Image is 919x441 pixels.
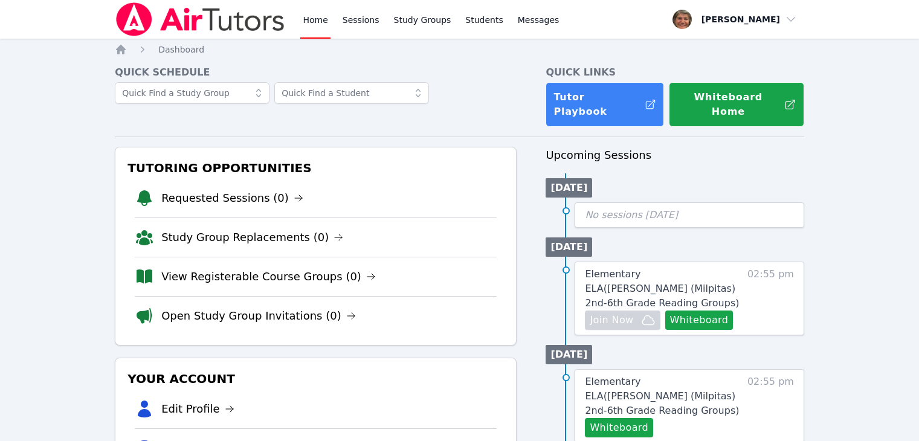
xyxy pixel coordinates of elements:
[161,190,303,207] a: Requested Sessions (0)
[115,65,517,80] h4: Quick Schedule
[115,82,269,104] input: Quick Find a Study Group
[546,82,664,127] a: Tutor Playbook
[546,178,592,198] li: [DATE]
[747,267,794,330] span: 02:55 pm
[585,268,739,309] span: Elementary ELA ( [PERSON_NAME] (Milpitas) 2nd-6th Grade Reading Groups )
[585,375,741,418] a: Elementary ELA([PERSON_NAME] (Milpitas) 2nd-6th Grade Reading Groups)
[585,418,653,437] button: Whiteboard
[518,14,559,26] span: Messages
[115,43,804,56] nav: Breadcrumb
[585,376,739,416] span: Elementary ELA ( [PERSON_NAME] (Milpitas) 2nd-6th Grade Reading Groups )
[161,307,356,324] a: Open Study Group Invitations (0)
[125,368,506,390] h3: Your Account
[546,345,592,364] li: [DATE]
[158,43,204,56] a: Dashboard
[546,237,592,257] li: [DATE]
[669,82,804,127] button: Whiteboard Home
[161,268,376,285] a: View Registerable Course Groups (0)
[115,2,286,36] img: Air Tutors
[125,157,506,179] h3: Tutoring Opportunities
[747,375,794,437] span: 02:55 pm
[585,209,678,220] span: No sessions [DATE]
[590,313,633,327] span: Join Now
[585,311,660,330] button: Join Now
[161,401,234,417] a: Edit Profile
[546,65,804,80] h4: Quick Links
[158,45,204,54] span: Dashboard
[665,311,734,330] button: Whiteboard
[585,267,741,311] a: Elementary ELA([PERSON_NAME] (Milpitas) 2nd-6th Grade Reading Groups)
[161,229,343,246] a: Study Group Replacements (0)
[274,82,429,104] input: Quick Find a Student
[546,147,804,164] h3: Upcoming Sessions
